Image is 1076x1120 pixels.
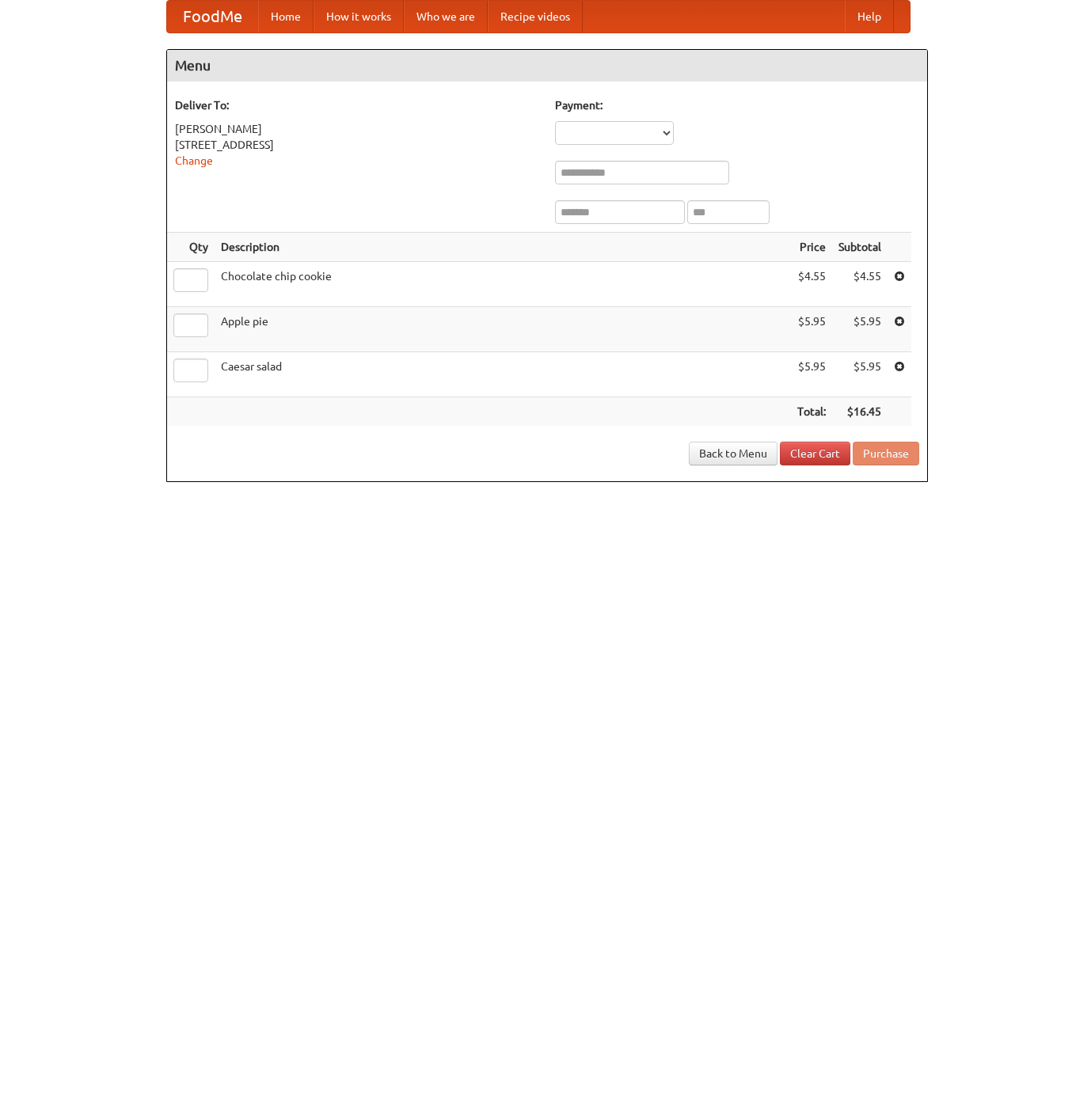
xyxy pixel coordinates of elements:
[845,1,894,32] a: Help
[832,233,888,262] th: Subtotal
[175,154,213,167] a: Change
[780,442,850,465] a: Clear Cart
[215,233,791,262] th: Description
[215,307,791,352] td: Apple pie
[791,352,832,397] td: $5.95
[314,1,404,32] a: How it works
[853,442,919,465] button: Purchase
[175,97,539,113] h5: Deliver To:
[215,262,791,307] td: Chocolate chip cookie
[404,1,488,32] a: Who we are
[791,307,832,352] td: $5.95
[832,397,888,427] th: $16.45
[555,97,919,113] h5: Payment:
[791,262,832,307] td: $4.55
[215,352,791,397] td: Caesar salad
[167,233,215,262] th: Qty
[791,397,832,427] th: Total:
[832,352,888,397] td: $5.95
[175,137,539,153] div: [STREET_ADDRESS]
[689,442,778,465] a: Back to Menu
[791,233,832,262] th: Price
[175,121,539,137] div: [PERSON_NAME]
[832,262,888,307] td: $4.55
[488,1,583,32] a: Recipe videos
[167,50,927,82] h4: Menu
[258,1,314,32] a: Home
[167,1,258,32] a: FoodMe
[832,307,888,352] td: $5.95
